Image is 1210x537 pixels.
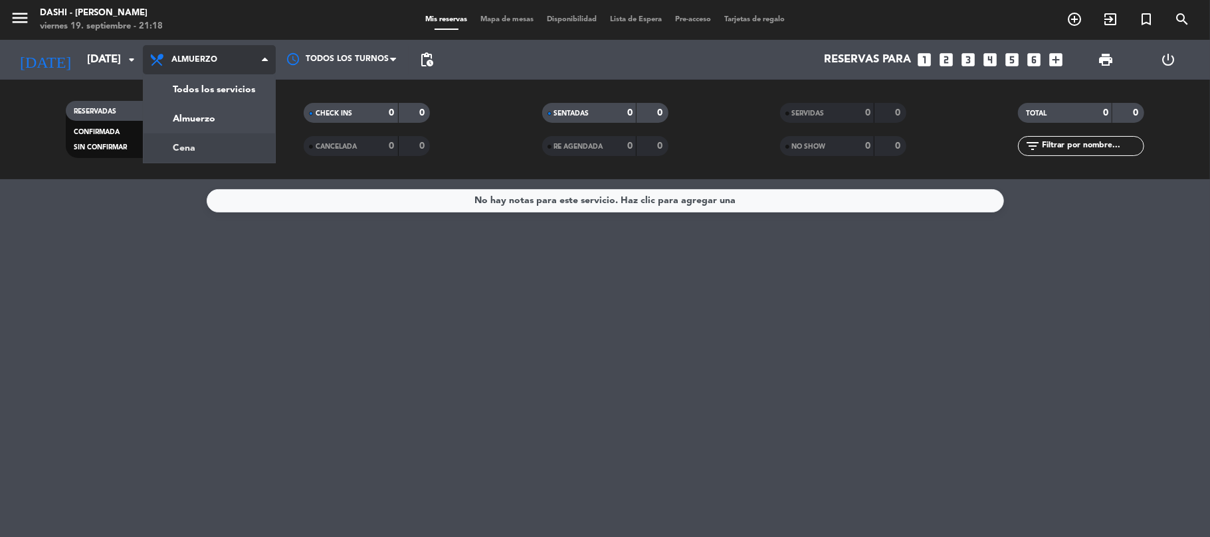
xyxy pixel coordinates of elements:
i: looks_3 [960,51,977,68]
span: SENTADAS [554,110,589,117]
a: Almuerzo [144,104,275,133]
span: Lista de Espera [603,16,668,23]
i: looks_6 [1026,51,1043,68]
strong: 0 [389,141,395,151]
input: Filtrar por nombre... [1041,139,1144,153]
i: filter_list [1025,138,1041,154]
i: looks_one [916,51,934,68]
strong: 0 [1133,108,1141,117]
strong: 0 [657,141,665,151]
span: NO SHOW [792,143,826,150]
span: Almuerzo [171,55,217,64]
a: Todos los servicios [144,75,275,104]
div: No hay notas para este servicio. Haz clic para agregar una [474,193,736,208]
span: CANCELADA [316,143,357,150]
a: Cena [144,133,275,163]
span: Mis reservas [419,16,474,23]
button: menu [10,8,30,33]
strong: 0 [389,108,395,117]
i: looks_5 [1004,51,1021,68]
strong: 0 [627,108,633,117]
span: TOTAL [1026,110,1047,117]
i: add_circle_outline [1066,11,1082,27]
strong: 0 [419,141,427,151]
i: looks_4 [982,51,999,68]
span: Reservas para [825,54,912,66]
i: menu [10,8,30,28]
span: Pre-acceso [668,16,718,23]
span: SERVIDAS [792,110,825,117]
strong: 0 [865,108,870,117]
strong: 0 [865,141,870,151]
span: print [1098,52,1114,68]
div: LOG OUT [1137,40,1200,80]
strong: 0 [895,141,903,151]
span: SIN CONFIRMAR [74,144,127,151]
i: add_box [1048,51,1065,68]
i: arrow_drop_down [124,52,140,68]
strong: 0 [1103,108,1108,117]
strong: 0 [657,108,665,117]
span: pending_actions [419,52,435,68]
span: CHECK INS [316,110,352,117]
i: looks_two [938,51,956,68]
strong: 0 [895,108,903,117]
span: Disponibilidad [540,16,603,23]
i: search [1174,11,1190,27]
span: RESERVADAS [74,108,116,115]
span: Mapa de mesas [474,16,540,23]
i: exit_to_app [1102,11,1118,27]
i: turned_in_not [1138,11,1154,27]
strong: 0 [627,141,633,151]
span: Tarjetas de regalo [718,16,791,23]
div: viernes 19. septiembre - 21:18 [40,20,163,33]
i: power_settings_new [1161,52,1177,68]
i: [DATE] [10,45,80,74]
strong: 0 [419,108,427,117]
span: CONFIRMADA [74,129,120,135]
span: RE AGENDADA [554,143,603,150]
div: Dashi - [PERSON_NAME] [40,7,163,20]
